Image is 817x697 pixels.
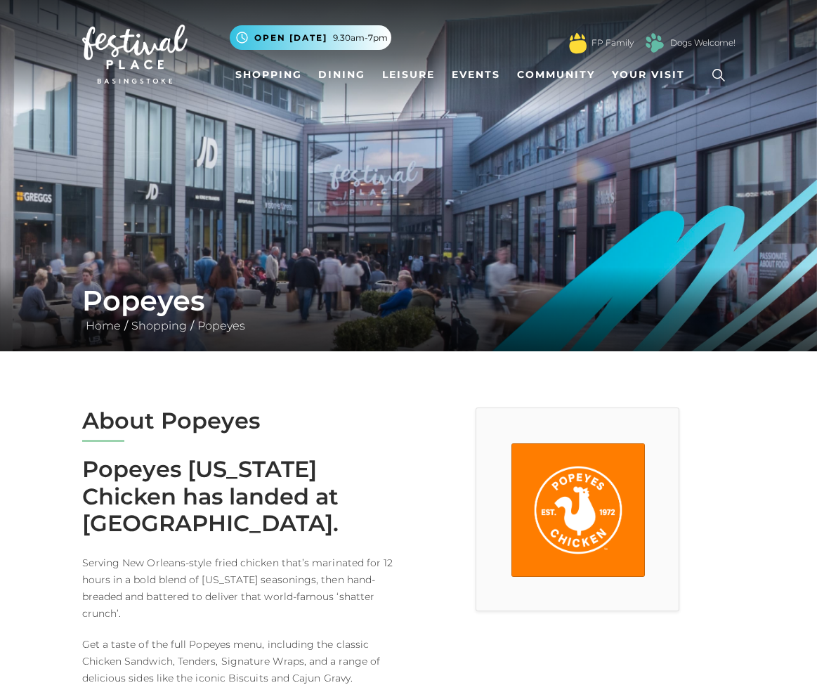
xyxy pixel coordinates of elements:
[82,25,188,84] img: Festival Place Logo
[333,32,388,44] span: 9.30am-7pm
[230,25,391,50] button: Open [DATE] 9.30am-7pm
[128,319,190,332] a: Shopping
[446,62,506,88] a: Events
[194,319,249,332] a: Popeyes
[82,456,398,537] h2: Popeyes [US_STATE] Chicken has landed at [GEOGRAPHIC_DATA].
[612,67,685,82] span: Your Visit
[377,62,440,88] a: Leisure
[254,32,327,44] span: Open [DATE]
[670,37,736,49] a: Dogs Welcome!
[82,554,398,622] p: Serving New Orleans-style fried chicken that’s marinated for 12 hours in a bold blend of [US_STAT...
[72,284,746,334] div: / /
[82,636,398,686] p: Get a taste of the full Popeyes menu, including the classic Chicken Sandwich, Tenders, Signature ...
[313,62,371,88] a: Dining
[82,319,124,332] a: Home
[606,62,698,88] a: Your Visit
[591,37,634,49] a: FP Family
[82,284,736,318] h1: Popeyes
[511,62,601,88] a: Community
[230,62,308,88] a: Shopping
[82,408,398,434] h2: About Popeyes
